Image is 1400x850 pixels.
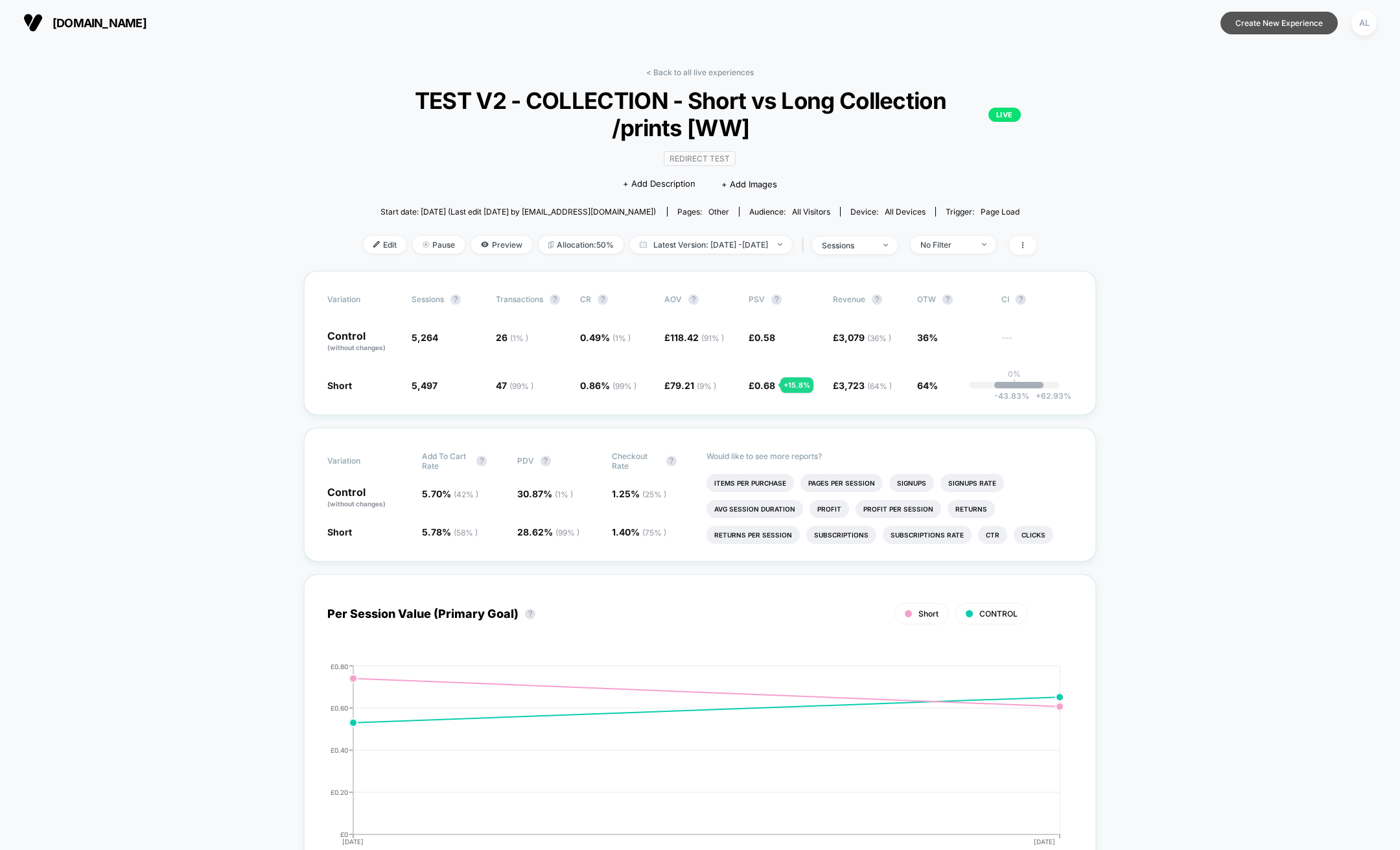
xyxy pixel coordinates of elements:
[1001,294,1073,305] span: CI
[697,381,716,391] span: ( 9 % )
[642,528,666,537] span: ( 75 % )
[917,380,938,391] span: 64%
[422,451,470,471] span: Add To Cart Rate
[948,500,995,518] li: Returns
[942,294,953,305] button: ?
[327,487,409,509] p: Control
[708,207,729,217] span: other
[364,236,406,254] span: Edit
[517,456,534,466] span: PDV
[920,240,972,250] div: No Filter
[340,830,348,838] tspan: £0
[979,609,1018,619] span: CONTROL
[988,108,1021,122] p: LIVE
[982,243,986,246] img: end
[496,294,543,304] span: Transactions
[706,451,1073,461] p: Would like to see more reports?
[883,244,888,246] img: end
[833,294,865,304] span: Revenue
[496,332,528,343] span: 26
[412,332,438,343] span: 5,264
[664,332,724,343] span: £
[1351,10,1377,36] div: AL
[1014,526,1053,544] li: Clicks
[598,294,608,305] button: ?
[331,788,348,796] tspan: £0.20
[412,380,437,391] span: 5,497
[612,381,636,391] span: ( 99 % )
[525,609,535,619] button: ?
[839,332,891,343] span: 3,079
[994,391,1029,401] span: -43.83 %
[978,526,1007,544] li: Ctr
[422,526,478,537] span: 5.78 %
[918,609,939,619] span: Short
[327,451,399,471] span: Variation
[510,333,528,343] span: ( 1 % )
[413,236,465,254] span: Pause
[327,294,399,305] span: Variation
[856,500,941,518] li: Profit Per Session
[612,488,666,499] span: 1.25 %
[539,236,624,254] span: Allocation: 50%
[721,179,777,189] span: + Add Images
[1220,12,1338,34] button: Create New Experience
[839,380,892,391] span: 3,723
[423,241,429,248] img: end
[380,207,656,217] span: Start date: [DATE] (Last edit [DATE] by [EMAIL_ADDRESS][DOMAIN_NAME])
[555,528,579,537] span: ( 99 % )
[52,16,146,30] span: [DOMAIN_NAME]
[541,456,551,466] button: ?
[706,526,800,544] li: Returns Per Session
[771,294,782,305] button: ?
[670,380,716,391] span: 79.21
[810,500,849,518] li: Profit
[412,294,444,304] span: Sessions
[342,838,364,845] tspan: [DATE]
[580,332,631,343] span: 0.49 %
[664,151,736,166] span: Redirect Test
[612,333,631,343] span: ( 1 % )
[1034,838,1055,845] tspan: [DATE]
[778,243,782,246] img: end
[799,236,812,255] span: |
[476,456,487,466] button: ?
[800,474,883,492] li: Pages Per Session
[749,332,775,343] span: £
[664,294,682,304] span: AOV
[550,294,560,305] button: ?
[840,207,935,217] span: Device:
[872,294,882,305] button: ?
[471,236,532,254] span: Preview
[706,500,803,518] li: Avg Session Duration
[664,380,716,391] span: £
[867,333,891,343] span: ( 36 % )
[327,331,399,353] p: Control
[580,294,591,304] span: CR
[331,703,348,711] tspan: £0.60
[749,380,775,391] span: £
[454,490,478,499] span: ( 42 % )
[885,207,926,217] span: all devices
[1029,391,1071,401] span: 62.93 %
[642,490,666,499] span: ( 25 % )
[1036,391,1041,401] span: +
[331,746,348,753] tspan: £0.40
[1347,10,1381,36] button: AL
[883,526,972,544] li: Subscriptions Rate
[833,380,892,391] span: £
[327,526,352,537] span: Short
[327,344,386,351] span: (without changes)
[917,294,988,305] span: OTW
[792,207,830,217] span: All Visitors
[517,488,573,499] span: 30.87 %
[780,377,813,393] div: + 15.8 %
[509,381,533,391] span: ( 99 % )
[646,67,754,77] a: < Back to all live experiences
[666,456,677,466] button: ?
[754,332,775,343] span: 0.58
[327,500,386,508] span: (without changes)
[454,528,478,537] span: ( 58 % )
[867,381,892,391] span: ( 64 % )
[889,474,934,492] li: Signups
